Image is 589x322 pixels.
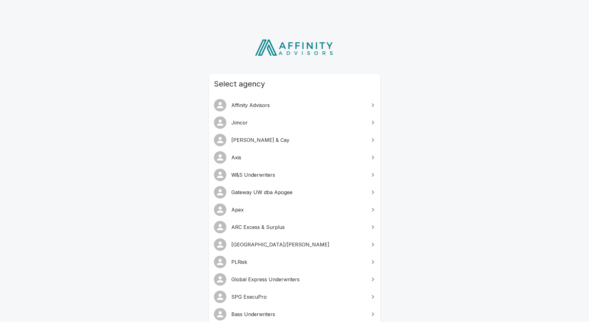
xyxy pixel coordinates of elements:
[231,119,365,126] span: Jimcor
[214,79,375,89] span: Select agency
[231,171,365,179] span: W&S Underwriters
[209,184,380,201] a: Gateway UW dba Apogee
[209,96,380,114] a: Affinity Advisors
[250,37,339,58] img: Affinity Advisors Logo
[231,101,365,109] span: Affinity Advisors
[231,189,365,196] span: Gateway UW dba Apogee
[231,206,365,213] span: Apex
[231,136,365,144] span: [PERSON_NAME] & Cay
[209,288,380,306] a: SPG ExecuPro
[231,310,365,318] span: Bass Underwriters
[231,258,365,266] span: PLRisk
[209,114,380,131] a: Jimcor
[209,166,380,184] a: W&S Underwriters
[231,154,365,161] span: Axis
[209,271,380,288] a: Global Express Underwriters
[231,276,365,283] span: Global Express Underwriters
[231,223,365,231] span: ARC Excess & Surplus
[231,293,365,301] span: SPG ExecuPro
[209,218,380,236] a: ARC Excess & Surplus
[209,131,380,149] a: [PERSON_NAME] & Cay
[209,253,380,271] a: PLRisk
[209,201,380,218] a: Apex
[209,236,380,253] a: [GEOGRAPHIC_DATA]/[PERSON_NAME]
[231,241,365,248] span: [GEOGRAPHIC_DATA]/[PERSON_NAME]
[209,149,380,166] a: Axis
